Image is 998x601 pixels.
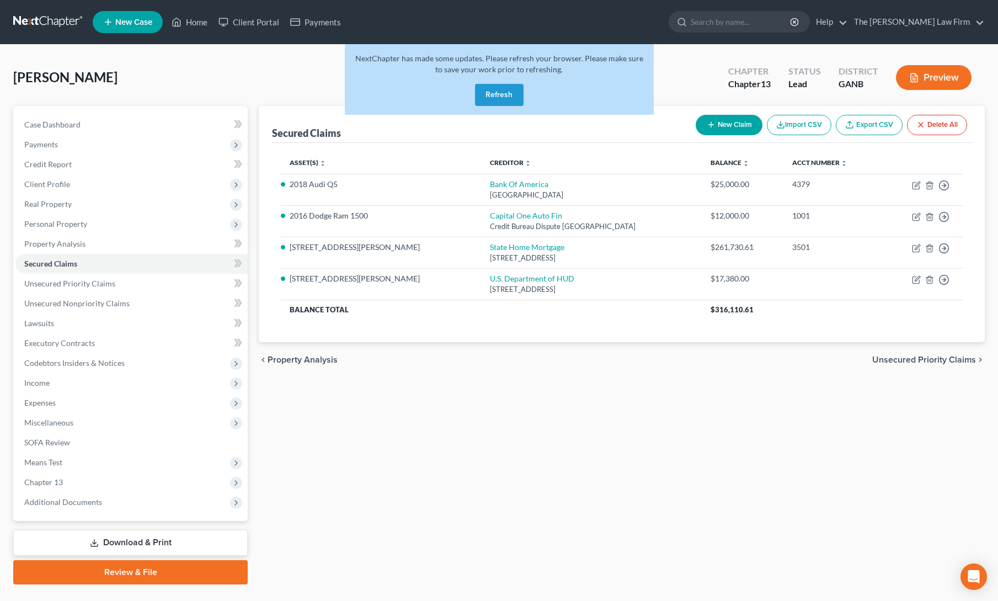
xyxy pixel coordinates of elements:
[490,190,693,200] div: [GEOGRAPHIC_DATA]
[24,299,130,308] span: Unsecured Nonpriority Claims
[15,433,248,453] a: SOFA Review
[872,355,985,364] button: Unsecured Priority Claims chevron_right
[15,254,248,274] a: Secured Claims
[848,12,984,32] a: The [PERSON_NAME] Law Firm
[285,12,346,32] a: Payments
[24,140,58,149] span: Payments
[792,242,873,253] div: 3501
[24,477,63,487] span: Chapter 13
[839,78,878,91] div: GANB
[490,284,693,295] div: [STREET_ADDRESS]
[13,69,118,85] span: [PERSON_NAME]
[792,158,847,167] a: Acct Number unfold_more
[290,210,472,221] li: 2016 Dodge Ram 1500
[761,78,771,89] span: 13
[711,242,775,253] div: $261,730.61
[290,242,472,253] li: [STREET_ADDRESS][PERSON_NAME]
[24,219,87,228] span: Personal Property
[841,160,847,167] i: unfold_more
[711,273,775,284] div: $17,380.00
[490,158,531,167] a: Creditor unfold_more
[24,458,62,467] span: Means Test
[711,305,754,314] span: $316,110.61
[24,338,95,348] span: Executory Contracts
[792,210,873,221] div: 1001
[728,78,771,91] div: Chapter
[767,115,831,135] button: Import CSV
[696,115,762,135] button: New Claim
[24,418,73,427] span: Miscellaneous
[792,179,873,190] div: 4379
[711,210,775,221] div: $12,000.00
[166,12,213,32] a: Home
[24,120,81,129] span: Case Dashboard
[525,160,531,167] i: unfold_more
[213,12,285,32] a: Client Portal
[711,158,749,167] a: Balance unfold_more
[15,274,248,294] a: Unsecured Priority Claims
[268,355,338,364] span: Property Analysis
[490,274,574,283] a: U.S. Department of HUD
[490,179,548,189] a: Bank Of America
[691,12,792,32] input: Search by name...
[15,115,248,135] a: Case Dashboard
[281,300,702,320] th: Balance Total
[24,199,72,209] span: Real Property
[24,179,70,189] span: Client Profile
[836,115,903,135] a: Export CSV
[290,158,326,167] a: Asset(s) unfold_more
[24,159,72,169] span: Credit Report
[15,234,248,254] a: Property Analysis
[272,126,341,140] div: Secured Claims
[13,530,248,556] a: Download & Print
[13,560,248,584] a: Review & File
[355,54,643,74] span: NextChapter has made some updates. Please refresh your browser. Please make sure to save your wor...
[788,78,821,91] div: Lead
[475,84,524,106] button: Refresh
[711,179,775,190] div: $25,000.00
[319,160,326,167] i: unfold_more
[259,355,338,364] button: chevron_left Property Analysis
[15,313,248,333] a: Lawsuits
[907,115,967,135] button: Delete All
[290,273,472,284] li: [STREET_ADDRESS][PERSON_NAME]
[24,398,56,407] span: Expenses
[490,221,693,232] div: Credit Bureau Dispute [GEOGRAPHIC_DATA]
[24,318,54,328] span: Lawsuits
[743,160,749,167] i: unfold_more
[490,253,693,263] div: [STREET_ADDRESS]
[290,179,472,190] li: 2018 Audi Q5
[896,65,972,90] button: Preview
[872,355,976,364] span: Unsecured Priority Claims
[728,65,771,78] div: Chapter
[839,65,878,78] div: District
[15,333,248,353] a: Executory Contracts
[24,378,50,387] span: Income
[115,18,152,26] span: New Case
[960,563,987,590] div: Open Intercom Messenger
[976,355,985,364] i: chevron_right
[24,279,115,288] span: Unsecured Priority Claims
[15,155,248,174] a: Credit Report
[810,12,847,32] a: Help
[24,259,77,268] span: Secured Claims
[24,497,102,507] span: Additional Documents
[24,438,70,447] span: SOFA Review
[490,242,564,252] a: State Home Mortgage
[259,355,268,364] i: chevron_left
[24,358,125,368] span: Codebtors Insiders & Notices
[490,211,562,220] a: Capital One Auto Fin
[24,239,86,248] span: Property Analysis
[788,65,821,78] div: Status
[15,294,248,313] a: Unsecured Nonpriority Claims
